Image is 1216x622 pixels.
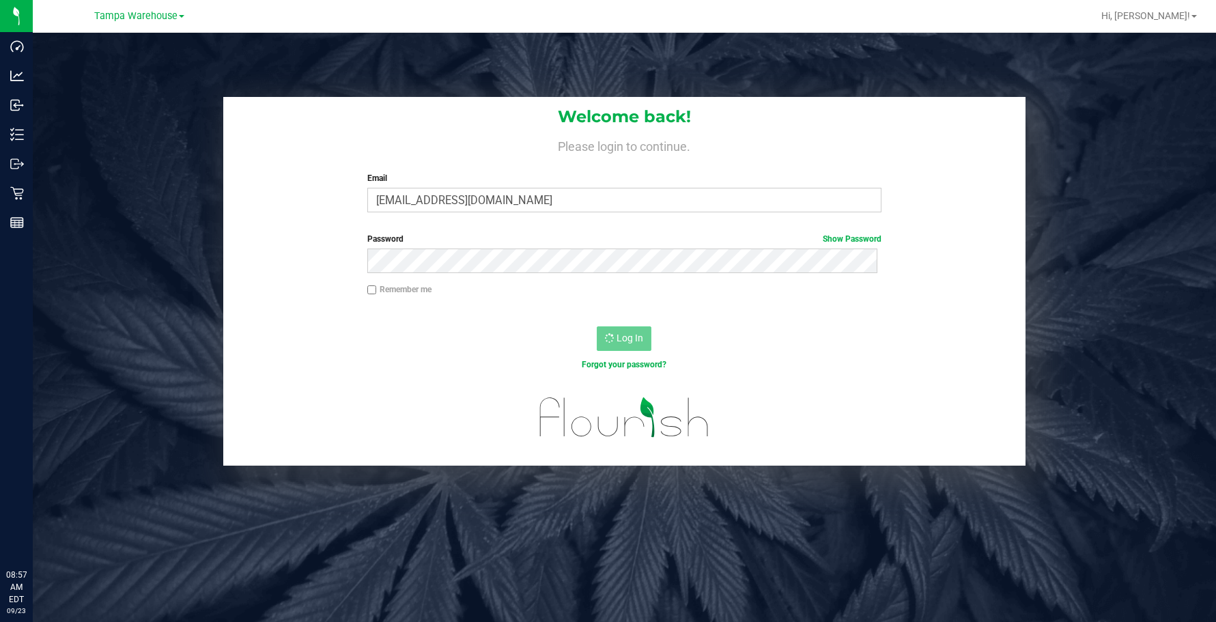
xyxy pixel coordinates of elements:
label: Remember me [367,283,432,296]
a: Show Password [823,234,881,244]
span: Log In [617,333,643,343]
h1: Welcome back! [223,108,1026,126]
span: Hi, [PERSON_NAME]! [1101,10,1190,21]
button: Log In [597,326,651,351]
label: Email [367,172,882,184]
inline-svg: Outbound [10,157,24,171]
span: Password [367,234,404,244]
inline-svg: Inventory [10,128,24,141]
input: Remember me [367,285,377,295]
a: Forgot your password? [582,360,666,369]
img: flourish_logo.svg [524,385,725,449]
inline-svg: Dashboard [10,40,24,53]
inline-svg: Reports [10,216,24,229]
p: 09/23 [6,606,27,616]
inline-svg: Analytics [10,69,24,83]
h4: Please login to continue. [223,137,1026,153]
inline-svg: Inbound [10,98,24,112]
inline-svg: Retail [10,186,24,200]
span: Tampa Warehouse [94,10,178,22]
p: 08:57 AM EDT [6,569,27,606]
